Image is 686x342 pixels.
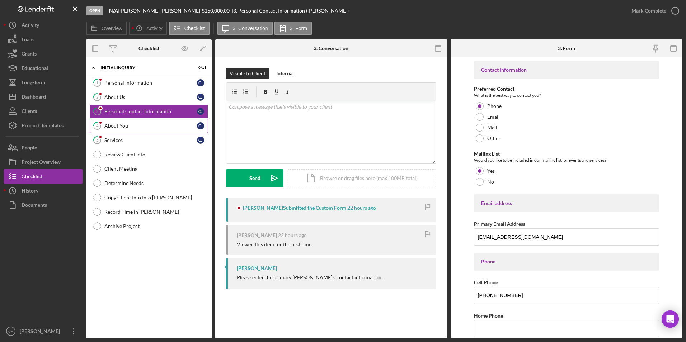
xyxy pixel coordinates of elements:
div: Review Client Info [104,152,208,157]
label: Primary Email Address [474,221,525,227]
button: Checklist [169,22,210,35]
div: Dashboard [22,90,46,106]
a: Review Client Info [90,147,208,162]
div: Determine Needs [104,180,208,186]
div: Personal Contact Information [104,109,197,114]
div: Email address [481,200,652,206]
a: Checklist [4,169,83,184]
button: Activity [129,22,167,35]
div: [PERSON_NAME] [237,232,277,238]
a: Client Meeting [90,162,208,176]
button: Clients [4,104,83,118]
label: 3. Form [290,25,307,31]
tspan: 4 [96,123,99,128]
div: | 3. Personal Contact Information ([PERSON_NAME]) [232,8,349,14]
div: Phone [481,259,652,265]
a: Loans [4,32,83,47]
div: What is the best way to contact you? [474,92,659,99]
button: Mark Complete [624,4,682,18]
div: Grants [22,47,37,63]
button: Product Templates [4,118,83,133]
div: Long-Term [22,75,45,91]
div: C J [197,79,204,86]
div: History [22,184,38,200]
div: Loans [22,32,34,48]
div: Please enter the primary [PERSON_NAME]'s contact information. [237,275,382,280]
a: 3Personal Contact InformationCJ [90,104,208,119]
button: 3. Conversation [217,22,273,35]
div: About Us [104,94,197,100]
div: C J [197,122,204,129]
div: Product Templates [22,118,64,134]
button: People [4,141,83,155]
div: Checklist [138,46,159,51]
b: N/A [109,8,118,14]
div: Visible to Client [230,68,266,79]
button: Dashboard [4,90,83,104]
div: Clients [22,104,37,120]
label: Checklist [184,25,205,31]
button: Project Overview [4,155,83,169]
div: Viewed this item for the first time. [237,242,313,247]
label: Mail [487,125,497,130]
text: CH [8,329,13,333]
tspan: 2 [96,95,98,99]
button: Documents [4,198,83,212]
tspan: 1 [96,80,98,85]
div: Mark Complete [631,4,666,18]
label: Activity [146,25,162,31]
button: Send [226,169,283,187]
label: No [487,179,494,185]
div: C J [197,137,204,144]
label: Cell Phone [474,279,498,285]
div: Preferred Contact [474,86,659,92]
button: Grants [4,47,83,61]
div: Client Meeting [104,166,208,172]
button: 3. Form [274,22,312,35]
button: Internal [273,68,297,79]
div: Archive Project [104,223,208,229]
div: Educational [22,61,48,77]
button: History [4,184,83,198]
div: Record Time in [PERSON_NAME] [104,209,208,215]
div: $150,000.00 [202,8,232,14]
button: Overview [86,22,127,35]
a: Educational [4,61,83,75]
div: Documents [22,198,47,214]
div: C J [197,108,204,115]
a: 2About UsCJ [90,90,208,104]
div: Open [86,6,103,15]
a: 1Personal InformationCJ [90,76,208,90]
div: 3. Conversation [314,46,348,51]
button: Activity [4,18,83,32]
button: Long-Term [4,75,83,90]
div: People [22,141,37,157]
div: [PERSON_NAME] [PERSON_NAME] | [119,8,202,14]
label: Yes [487,168,495,174]
a: Archive Project [90,219,208,233]
div: Activity [22,18,39,34]
div: Internal [276,68,294,79]
div: Project Overview [22,155,61,171]
div: C J [197,94,204,101]
div: 3. Form [558,46,575,51]
label: Home Phone [474,313,503,319]
div: Mailing List [474,151,659,157]
div: Copy Client Info Into [PERSON_NAME] [104,195,208,200]
label: Other [487,136,501,141]
tspan: 5 [96,138,98,142]
a: 5ServicesCJ [90,133,208,147]
div: Personal Information [104,80,197,86]
button: Visible to Client [226,68,269,79]
div: Open Intercom Messenger [662,310,679,328]
button: CH[PERSON_NAME] [4,324,83,338]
